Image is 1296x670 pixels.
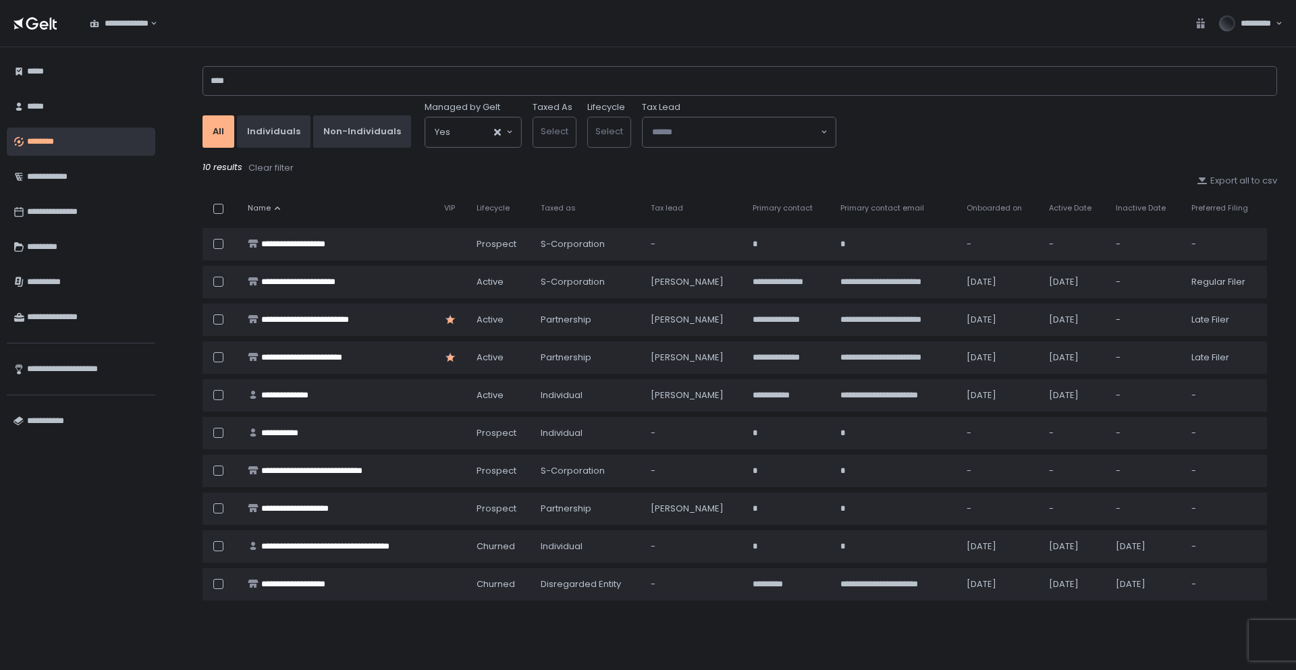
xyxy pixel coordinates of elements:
div: - [1116,276,1175,288]
div: [DATE] [967,276,1032,288]
div: [DATE] [967,389,1032,401]
span: churned [477,540,515,553]
button: Non-Individuals [313,115,411,148]
div: - [1191,503,1259,515]
div: Partnership [541,314,635,326]
div: - [967,465,1032,477]
div: [DATE] [967,540,1032,553]
div: S-Corporation [541,465,635,477]
button: Individuals [237,115,310,148]
div: Search for option [643,117,836,147]
div: - [1191,389,1259,401]
button: Clear Selected [494,129,501,136]
span: Taxed as [541,203,576,213]
div: Non-Individuals [323,125,401,138]
div: All [213,125,224,138]
div: - [1191,465,1259,477]
span: Tax Lead [642,101,680,113]
div: [DATE] [1049,352,1100,364]
span: Primary contact email [840,203,924,213]
div: [PERSON_NAME] [651,276,736,288]
div: Regular Filer [1191,276,1259,288]
span: Primary contact [753,203,813,213]
span: prospect [477,427,516,439]
div: - [1116,352,1175,364]
div: - [1191,578,1259,590]
div: - [967,238,1032,250]
div: 10 results [202,161,1277,175]
span: Preferred Filing [1191,203,1248,213]
div: Partnership [541,352,635,364]
span: churned [477,578,515,590]
div: [DATE] [967,314,1032,326]
span: Yes [435,125,450,139]
span: Tax lead [651,203,683,213]
input: Search for option [652,125,819,139]
div: [DATE] [967,578,1032,590]
span: Lifecycle [477,203,510,213]
div: [DATE] [1049,578,1100,590]
div: [DATE] [1116,578,1175,590]
div: - [1116,389,1175,401]
div: [PERSON_NAME] [651,389,736,401]
div: Late Filer [1191,314,1259,326]
div: - [651,465,736,477]
div: - [1191,238,1259,250]
div: - [651,238,736,250]
span: VIP [444,203,455,213]
span: Active Date [1049,203,1091,213]
div: - [967,427,1032,439]
div: - [1116,503,1175,515]
span: prospect [477,465,516,477]
div: [DATE] [1049,540,1100,553]
button: All [202,115,234,148]
span: Onboarded on [967,203,1022,213]
div: [DATE] [1116,540,1175,553]
span: prospect [477,503,516,515]
span: active [477,314,504,326]
span: Name [248,203,271,213]
div: Clear filter [248,162,294,174]
div: Search for option [425,117,521,147]
span: Managed by Gelt [425,101,500,113]
div: Disregarded Entity [541,578,635,590]
div: [PERSON_NAME] [651,352,736,364]
div: Individual [541,427,635,439]
div: Individual [541,389,635,401]
label: Taxed As [533,101,572,113]
div: - [967,503,1032,515]
span: active [477,276,504,288]
div: S-Corporation [541,276,635,288]
span: Inactive Date [1116,203,1166,213]
div: S-Corporation [541,238,635,250]
button: Clear filter [248,161,294,175]
span: active [477,389,504,401]
button: Export all to csv [1197,175,1277,187]
input: Search for option [450,125,493,139]
span: prospect [477,238,516,250]
span: Select [595,125,623,138]
span: Select [541,125,568,138]
div: [DATE] [1049,314,1100,326]
div: Late Filer [1191,352,1259,364]
div: Partnership [541,503,635,515]
div: Individual [541,540,635,553]
div: [PERSON_NAME] [651,503,736,515]
div: - [1191,540,1259,553]
div: - [651,540,736,553]
div: - [651,427,736,439]
div: Search for option [81,9,157,38]
div: [DATE] [1049,389,1100,401]
div: - [1049,465,1100,477]
div: - [1049,238,1100,250]
div: - [1049,427,1100,439]
div: [DATE] [967,352,1032,364]
div: - [1116,314,1175,326]
label: Lifecycle [587,101,625,113]
div: - [1049,503,1100,515]
div: - [1116,238,1175,250]
div: Individuals [247,125,300,138]
div: - [1116,465,1175,477]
